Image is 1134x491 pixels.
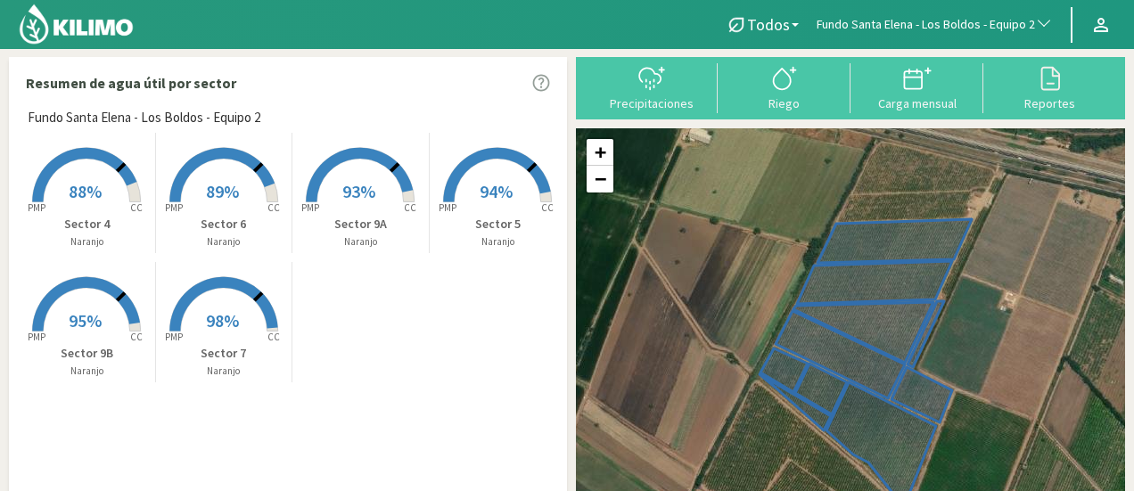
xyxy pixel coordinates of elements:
[19,234,155,250] p: Naranjo
[156,234,292,250] p: Naranjo
[430,234,567,250] p: Naranjo
[165,331,183,343] tspan: PMP
[439,201,456,214] tspan: PMP
[989,97,1111,110] div: Reportes
[156,344,292,363] p: Sector 7
[19,215,155,233] p: Sector 4
[856,97,978,110] div: Carga mensual
[342,180,375,202] span: 93%
[267,201,280,214] tspan: CC
[28,201,45,214] tspan: PMP
[131,331,144,343] tspan: CC
[18,3,135,45] img: Kilimo
[430,215,567,233] p: Sector 5
[28,331,45,343] tspan: PMP
[587,166,613,192] a: Zoom out
[723,97,845,110] div: Riego
[808,5,1062,45] button: Fundo Santa Elena - Los Boldos - Equipo 2
[542,201,555,214] tspan: CC
[480,180,513,202] span: 94%
[206,180,239,202] span: 89%
[585,63,718,110] button: Precipitaciones
[817,16,1035,34] span: Fundo Santa Elena - Los Boldos - Equipo 2
[850,63,983,110] button: Carga mensual
[69,180,102,202] span: 88%
[590,97,712,110] div: Precipitaciones
[206,309,239,331] span: 98%
[292,215,429,233] p: Sector 9A
[405,201,417,214] tspan: CC
[131,201,144,214] tspan: CC
[69,309,102,331] span: 95%
[156,215,292,233] p: Sector 6
[292,234,429,250] p: Naranjo
[19,364,155,379] p: Naranjo
[26,72,236,94] p: Resumen de agua útil por sector
[983,63,1116,110] button: Reportes
[19,344,155,363] p: Sector 9B
[28,108,260,128] span: Fundo Santa Elena - Los Boldos - Equipo 2
[267,331,280,343] tspan: CC
[301,201,319,214] tspan: PMP
[165,201,183,214] tspan: PMP
[587,139,613,166] a: Zoom in
[747,15,790,34] span: Todos
[718,63,850,110] button: Riego
[156,364,292,379] p: Naranjo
